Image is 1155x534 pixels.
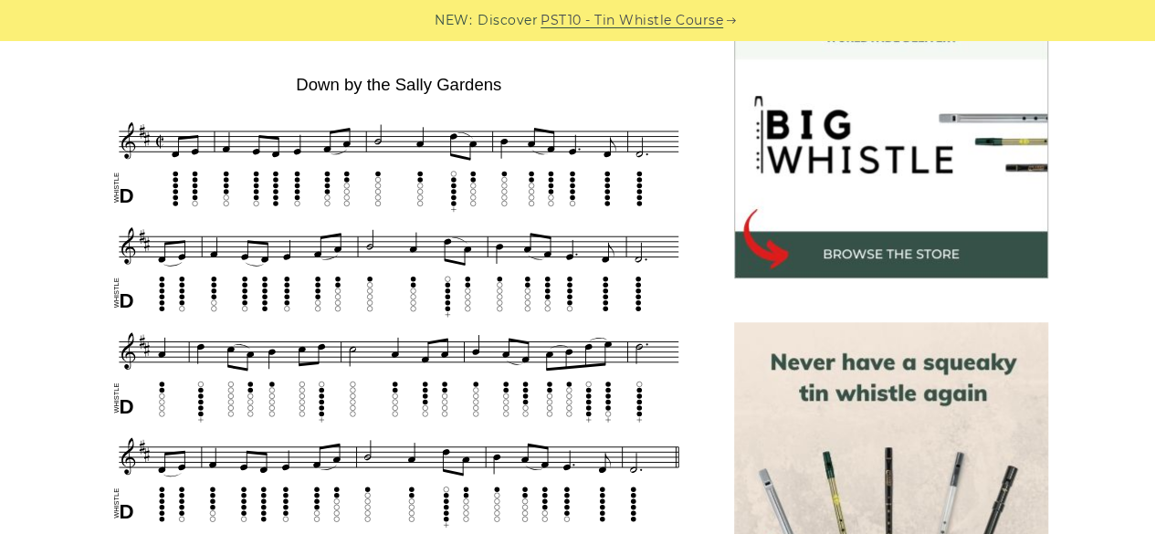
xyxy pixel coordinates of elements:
[478,10,538,31] span: Discover
[435,10,472,31] span: NEW:
[541,10,723,31] a: PST10 - Tin Whistle Course
[108,68,690,532] img: Down by the Sally Gardens Tin Whistle Tab & Sheet Music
